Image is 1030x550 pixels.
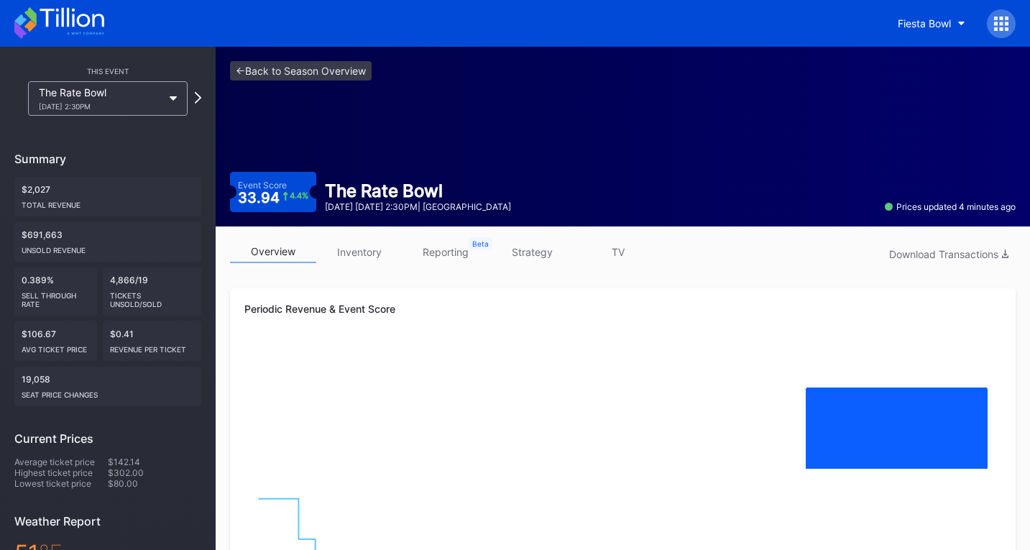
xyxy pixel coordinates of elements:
[887,10,976,37] button: Fiesta Bowl
[14,431,201,446] div: Current Prices
[14,467,108,478] div: Highest ticket price
[14,321,97,361] div: $106.67
[103,267,202,316] div: 4,866/19
[39,102,162,111] div: [DATE] 2:30PM
[14,478,108,489] div: Lowest ticket price
[882,244,1016,264] button: Download Transactions
[575,241,661,263] a: TV
[885,201,1016,212] div: Prices updated 4 minutes ago
[103,321,202,361] div: $0.41
[238,191,308,205] div: 33.94
[290,192,308,200] div: 4.4 %
[316,241,403,263] a: inventory
[14,177,201,216] div: $2,027
[22,285,90,308] div: Sell Through Rate
[108,478,201,489] div: $80.00
[22,240,194,255] div: Unsold Revenue
[230,61,372,81] a: <-Back to Season Overview
[14,457,108,467] div: Average ticket price
[14,514,201,528] div: Weather Report
[889,248,1008,260] div: Download Transactions
[238,180,287,191] div: Event Score
[244,303,1001,315] div: Periodic Revenue & Event Score
[14,67,201,75] div: This Event
[14,152,201,166] div: Summary
[403,241,489,263] a: reporting
[108,467,201,478] div: $302.00
[22,385,194,399] div: seat price changes
[244,340,1001,484] svg: Chart title
[22,195,194,209] div: Total Revenue
[110,339,195,354] div: Revenue per ticket
[14,267,97,316] div: 0.389%
[489,241,575,263] a: strategy
[325,180,511,201] div: The Rate Bowl
[14,222,201,262] div: $691,663
[230,241,316,263] a: overview
[898,17,951,29] div: Fiesta Bowl
[108,457,201,467] div: $142.14
[39,86,162,111] div: The Rate Bowl
[110,285,195,308] div: Tickets Unsold/Sold
[22,339,90,354] div: Avg ticket price
[325,201,511,212] div: [DATE] [DATE] 2:30PM | [GEOGRAPHIC_DATA]
[14,367,201,406] div: 19,058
